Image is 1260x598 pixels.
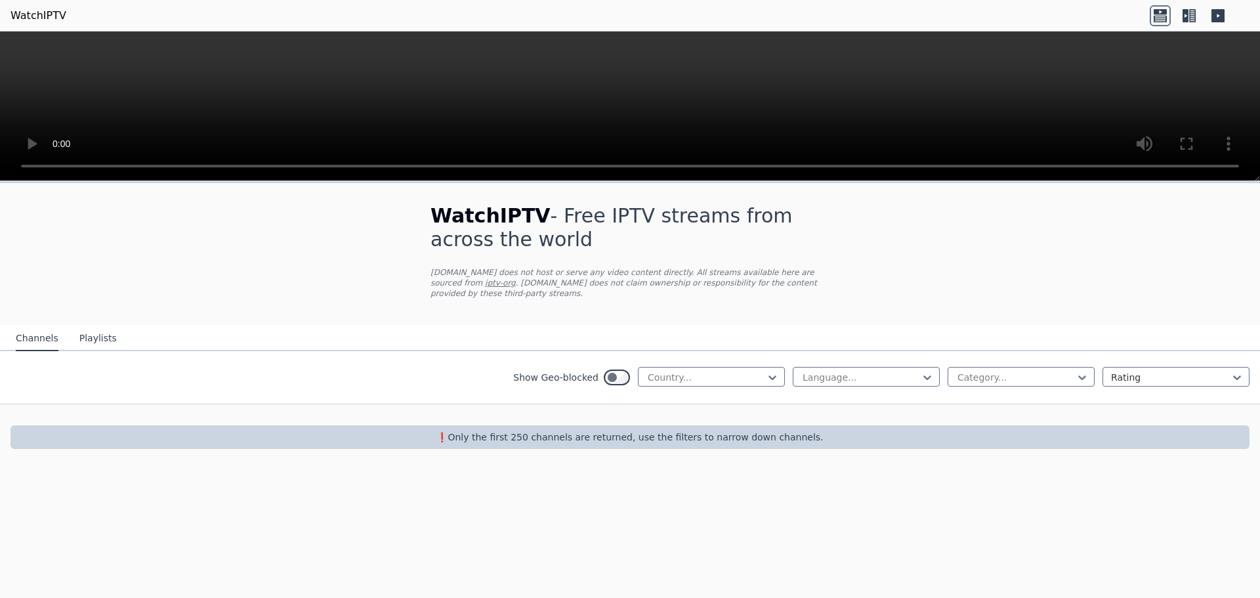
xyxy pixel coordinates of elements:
button: Playlists [79,326,117,351]
button: Channels [16,326,58,351]
label: Show Geo-blocked [513,371,598,384]
h1: - Free IPTV streams from across the world [430,204,829,251]
p: ❗️Only the first 250 channels are returned, use the filters to narrow down channels. [16,431,1244,444]
a: WatchIPTV [10,8,66,24]
p: [DOMAIN_NAME] does not host or serve any video content directly. All streams available here are s... [430,267,829,299]
span: WatchIPTV [430,204,551,227]
a: iptv-org [485,278,516,288]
